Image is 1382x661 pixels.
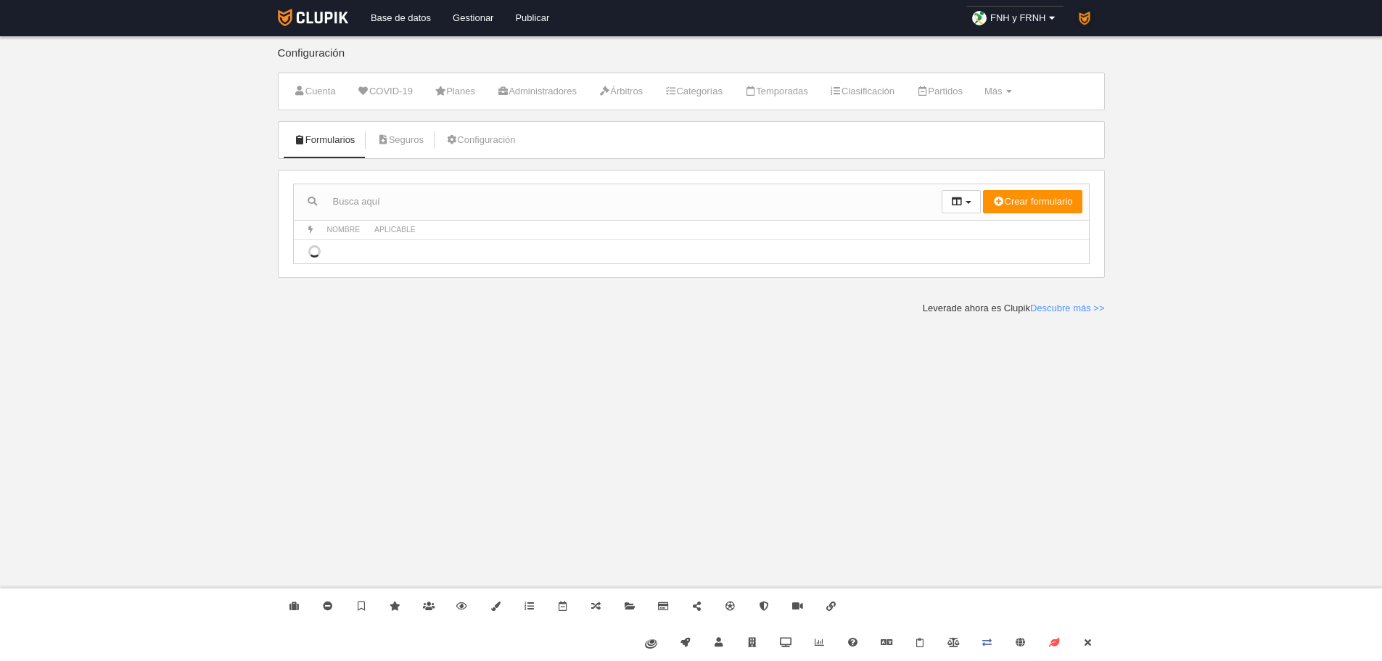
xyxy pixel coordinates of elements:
span: Más [984,86,1003,97]
a: Temporadas [736,81,816,102]
a: Clasificación [822,81,902,102]
a: Configuración [437,129,523,151]
span: Nombre [327,226,361,234]
a: Categorías [657,81,731,102]
a: Administradores [489,81,585,102]
a: FNH y FRNH [966,6,1064,30]
img: PaK018JKw3ps.30x30.jpg [1075,9,1094,28]
button: Crear formulario [983,190,1082,213]
a: Cuenta [286,81,344,102]
a: Formularios [286,129,363,151]
img: fiware.svg [645,639,657,649]
span: Aplicable [374,226,416,234]
a: Planes [427,81,483,102]
span: FNH y FRNH [990,11,1046,25]
a: Descubre más >> [1030,303,1105,313]
input: Busca aquí [294,191,942,213]
a: Más [976,81,1020,102]
a: Árbitros [591,81,651,102]
a: COVID-19 [350,81,421,102]
div: Leverade ahora es Clupik [923,302,1105,315]
a: Seguros [369,129,432,151]
a: Partidos [908,81,971,102]
img: OaHAuFULXqHY.30x30.jpg [972,11,987,25]
img: Clupik [278,9,348,26]
div: Configuración [278,47,1105,73]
